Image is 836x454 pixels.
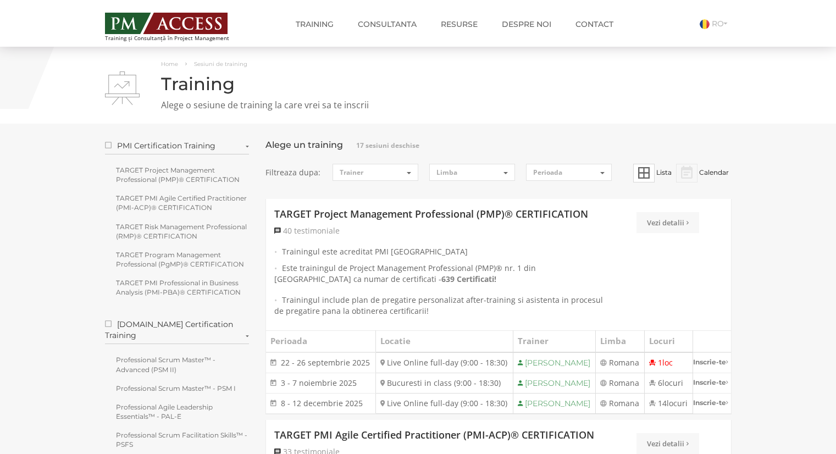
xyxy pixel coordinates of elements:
[105,74,732,93] h1: Training
[105,35,250,41] span: Training și Consultanță în Project Management
[274,207,588,222] a: TARGET Project Management Professional (PMP)® CERTIFICATION
[105,71,140,105] img: Training
[287,13,342,35] a: Training
[105,400,250,424] a: Professional Agile Leadership Essentials™ - PAL-E
[662,357,673,368] span: loc
[265,167,322,178] span: Filtreaza dupa:
[105,191,250,215] a: TARGET PMI Agile Certified Practitioner (PMI-ACP)® CERTIFICATION
[350,13,425,35] a: Consultanta
[429,164,515,181] button: Limba
[375,373,513,393] td: Bucuresti in class (9:00 - 18:30)
[513,331,595,352] th: Trainer
[656,168,672,176] span: Lista
[105,381,250,396] a: Professional Scrum Master™ - PSM I
[274,295,606,317] li: Trainingul include plan de pregatire personalizat after-training si asistenta in procesul de preg...
[161,60,178,68] a: Home
[526,164,612,181] button: Perioada
[105,9,250,41] a: Training și Consultanță în Project Management
[596,393,645,413] td: Romana
[266,331,375,352] th: Perioada
[441,274,496,285] a: 639 Certificati!
[105,247,250,272] a: TARGET Program Management Professional (PgMP)® CERTIFICATION
[693,373,731,391] a: Inscrie-te
[375,331,513,352] th: Locatie
[105,352,250,377] a: Professional Scrum Master™ - Advanced (PSM II)
[596,352,645,373] td: Romana
[693,394,731,412] a: Inscrie-te
[105,275,250,300] a: TARGET PMI Professional in Business Analysis (PMI-PBA)® CERTIFICATION
[699,168,729,176] span: Calendar
[645,393,693,413] td: 14
[281,357,370,368] span: 22 - 26 septembrie 2025
[513,393,595,413] td: [PERSON_NAME]
[700,19,732,29] a: RO
[281,398,363,408] span: 8 - 12 decembrie 2025
[105,428,250,452] a: Professional Scrum Facilitation Skills™ - PSFS
[567,13,622,35] a: Contact
[274,428,594,442] a: TARGET PMI Agile Certified Practitioner (PMI-ACP)® CERTIFICATION
[645,352,693,373] td: 1
[513,352,595,373] td: [PERSON_NAME]
[333,164,418,181] button: Trainer
[274,263,606,289] li: Este trainingul de Project Management Professional (PMP)® nr. 1 din [GEOGRAPHIC_DATA] ca numar de...
[441,274,496,284] strong: 639 Certificati!
[596,373,645,393] td: Romana
[693,353,731,371] a: Inscrie-te
[283,225,340,236] span: 40 testimoniale
[105,163,250,187] a: TARGET Project Management Professional (PMP)® CERTIFICATION
[596,331,645,352] th: Limba
[667,398,688,408] span: locuri
[645,373,693,393] td: 6
[105,319,250,344] label: [DOMAIN_NAME] Certification Training
[645,331,693,352] th: Locuri
[433,13,486,35] a: Resurse
[105,13,228,34] img: PM ACCESS - Echipa traineri si consultanti certificati PMP: Narciss Popescu, Mihai Olaru, Monica ...
[274,225,340,236] a: 40 testimoniale
[105,219,250,243] a: TARGET Risk Management Professional (RMP)® CERTIFICATION
[375,393,513,413] td: Live Online full-day (9:00 - 18:30)
[265,140,343,150] bdi: Alege un training
[636,212,699,233] a: Vezi detalii
[356,141,419,150] span: 17 sesiuni deschise
[662,378,683,388] span: locuri
[633,168,673,176] a: Lista
[194,60,247,68] span: Sesiuni de training
[636,433,699,454] a: Vezi detalii
[700,19,710,29] img: Romana
[375,352,513,373] td: Live Online full-day (9:00 - 18:30)
[513,373,595,393] td: [PERSON_NAME]
[676,168,729,176] a: Calendar
[494,13,560,35] a: Despre noi
[274,246,606,257] li: Trainingul este acreditat PMI [GEOGRAPHIC_DATA]
[281,378,357,388] span: 3 - 7 noiembrie 2025
[105,99,732,112] p: Alege o sesiune de training la care vrei sa te inscrii
[105,140,250,154] label: PMI Certification Training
